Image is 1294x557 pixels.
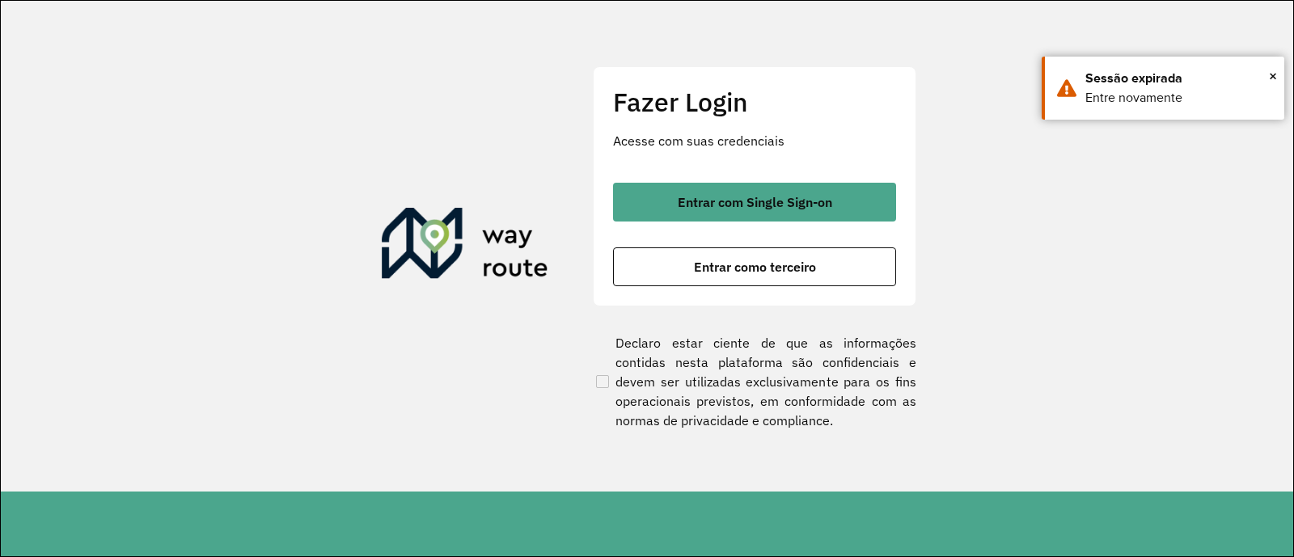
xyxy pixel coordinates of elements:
h2: Fazer Login [613,87,896,117]
p: Acesse com suas credenciais [613,131,896,150]
div: Entre novamente [1085,88,1272,108]
button: button [613,247,896,286]
span: Entrar como terceiro [694,260,816,273]
div: Sessão expirada [1085,69,1272,88]
img: Roteirizador AmbevTech [382,208,548,285]
button: button [613,183,896,222]
span: Entrar com Single Sign-on [678,196,832,209]
button: Close [1269,64,1277,88]
span: × [1269,64,1277,88]
label: Declaro estar ciente de que as informações contidas nesta plataforma são confidenciais e devem se... [593,333,916,430]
